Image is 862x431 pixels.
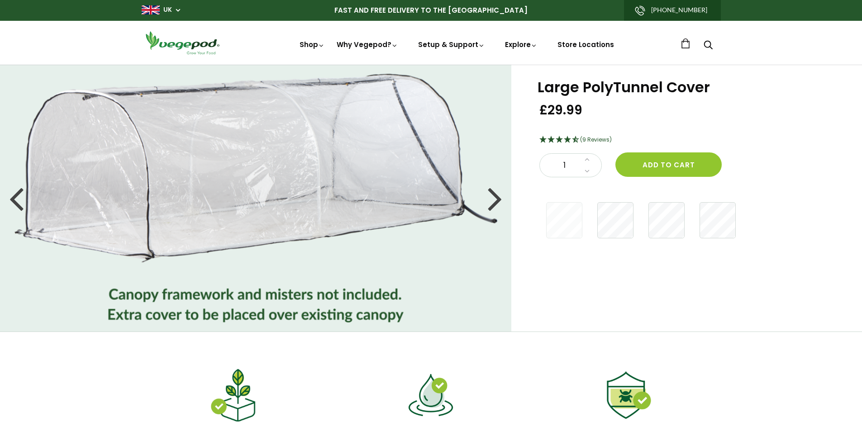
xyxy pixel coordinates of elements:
[14,74,497,322] img: Large PolyTunnel Cover
[337,40,398,49] a: Why Vegepod?
[582,166,592,177] a: Decrease quantity by 1
[538,80,839,95] h1: Large PolyTunnel Cover
[557,40,614,49] a: Store Locations
[580,136,612,143] span: (9 Reviews)
[418,40,485,49] a: Setup & Support
[539,134,839,146] div: 4.44 Stars - 9 Reviews
[300,40,325,49] a: Shop
[505,40,538,49] a: Explore
[549,160,580,171] span: 1
[142,30,223,56] img: Vegepod
[704,41,713,51] a: Search
[142,5,160,14] img: gb_large.png
[163,5,172,14] a: UK
[539,102,582,118] span: £29.99
[615,152,722,177] button: Add to cart
[582,154,592,166] a: Increase quantity by 1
